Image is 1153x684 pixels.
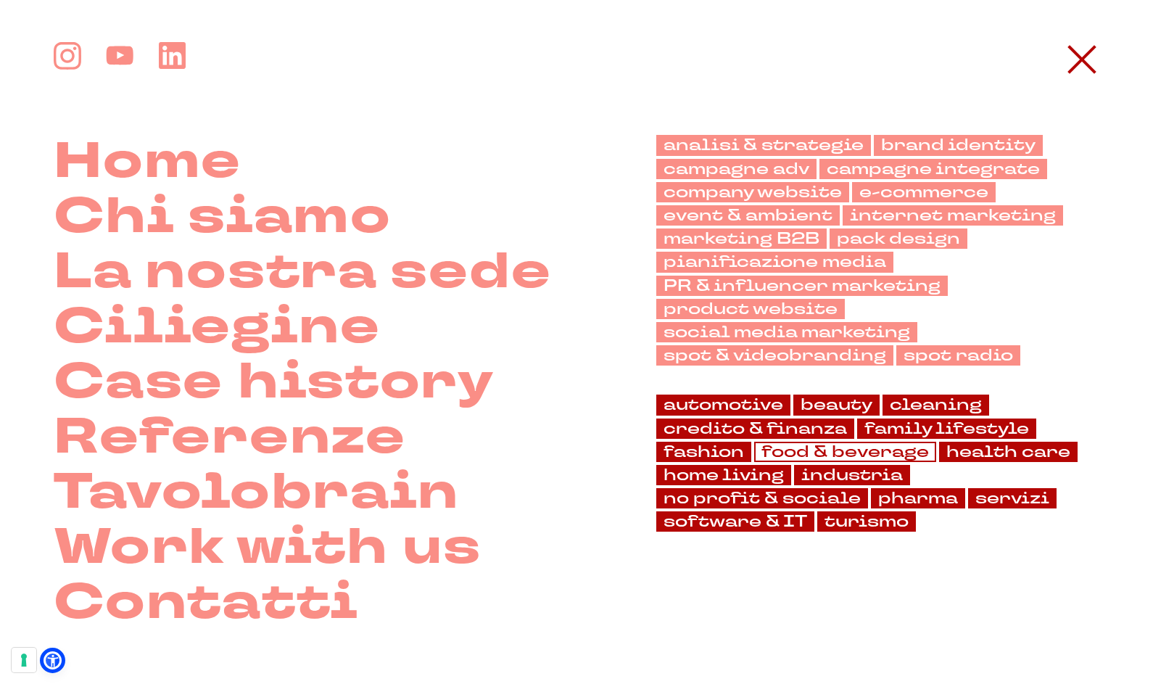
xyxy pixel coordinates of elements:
a: marketing B2B [656,228,827,249]
a: campagne integrate [819,159,1047,179]
a: event & ambient [656,205,840,226]
a: Referenze [54,411,406,466]
a: Case history [54,355,495,411]
a: family lifestyle [857,419,1036,439]
a: automotive [656,395,790,415]
a: La nostra sede [54,245,551,300]
a: campagne adv [656,159,817,179]
a: social media marketing [656,322,917,342]
a: food & beverage [754,442,936,462]
a: e-commerce [852,182,996,202]
a: health care [939,442,1078,462]
a: no profit & sociale [656,488,868,508]
a: spot radio [896,345,1020,366]
a: spot & videobranding [656,345,893,366]
a: analisi & strategie [656,135,871,155]
a: Work with us [54,521,482,576]
a: fashion [656,442,751,462]
a: pack design [830,228,967,249]
a: credito & finanza [656,419,854,439]
a: brand identity [874,135,1043,155]
a: home living [656,465,791,485]
a: PR & influencer marketing [656,276,948,296]
a: internet marketing [843,205,1063,226]
a: turismo [817,511,916,532]
a: Ciliegine [54,300,381,355]
a: industria [794,465,910,485]
a: company website [656,182,849,202]
a: Tavolobrain [54,466,459,521]
a: software & IT [656,511,814,532]
button: Le tue preferenze relative al consenso per le tecnologie di tracciamento [12,648,36,672]
a: Home [54,135,241,190]
a: pianificazione media [656,252,893,272]
a: pharma [871,488,965,508]
a: servizi [968,488,1057,508]
a: Open Accessibility Menu [44,651,62,669]
a: Contatti [54,576,359,631]
a: product website [656,299,845,319]
a: cleaning [883,395,989,415]
a: Chi siamo [54,190,392,245]
a: beauty [793,395,880,415]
